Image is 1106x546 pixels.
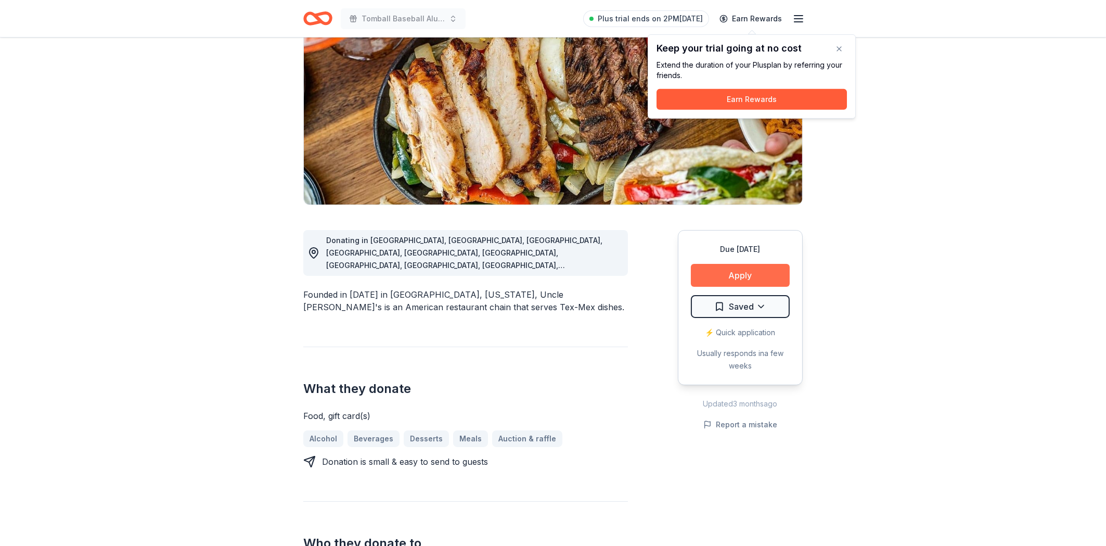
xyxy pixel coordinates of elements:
img: Image for Uncle Julio's [304,6,802,205]
button: Report a mistake [703,418,777,431]
div: Usually responds in a few weeks [691,347,790,372]
button: Tomball Baseball Alumni Association 26th Annual Golf Tournament [341,8,466,29]
span: Tomball Baseball Alumni Association 26th Annual Golf Tournament [362,12,445,25]
div: Food, gift card(s) [303,410,628,422]
a: Plus trial ends on 2PM[DATE] [583,10,709,27]
span: Donating in [GEOGRAPHIC_DATA], [GEOGRAPHIC_DATA], [GEOGRAPHIC_DATA], [GEOGRAPHIC_DATA], [GEOGRAPH... [326,236,602,282]
div: Updated 3 months ago [678,398,803,410]
button: Earn Rewards [657,89,847,110]
a: Alcohol [303,430,343,447]
button: Saved [691,295,790,318]
div: Keep your trial going at no cost [657,43,847,54]
div: Due [DATE] [691,243,790,256]
span: Plus trial ends on 2PM[DATE] [598,12,703,25]
div: Extend the duration of your Plus plan by referring your friends. [657,60,847,81]
a: Beverages [348,430,400,447]
div: Donation is small & easy to send to guests [322,455,488,468]
h2: What they donate [303,380,628,397]
a: Earn Rewards [713,9,788,28]
a: Auction & raffle [492,430,562,447]
a: Home [303,6,332,31]
span: Saved [729,300,754,313]
div: ⚡️ Quick application [691,326,790,339]
button: Apply [691,264,790,287]
a: Meals [453,430,488,447]
a: Desserts [404,430,449,447]
div: Founded in [DATE] in [GEOGRAPHIC_DATA], [US_STATE], Uncle [PERSON_NAME]'s is an American restaura... [303,288,628,313]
